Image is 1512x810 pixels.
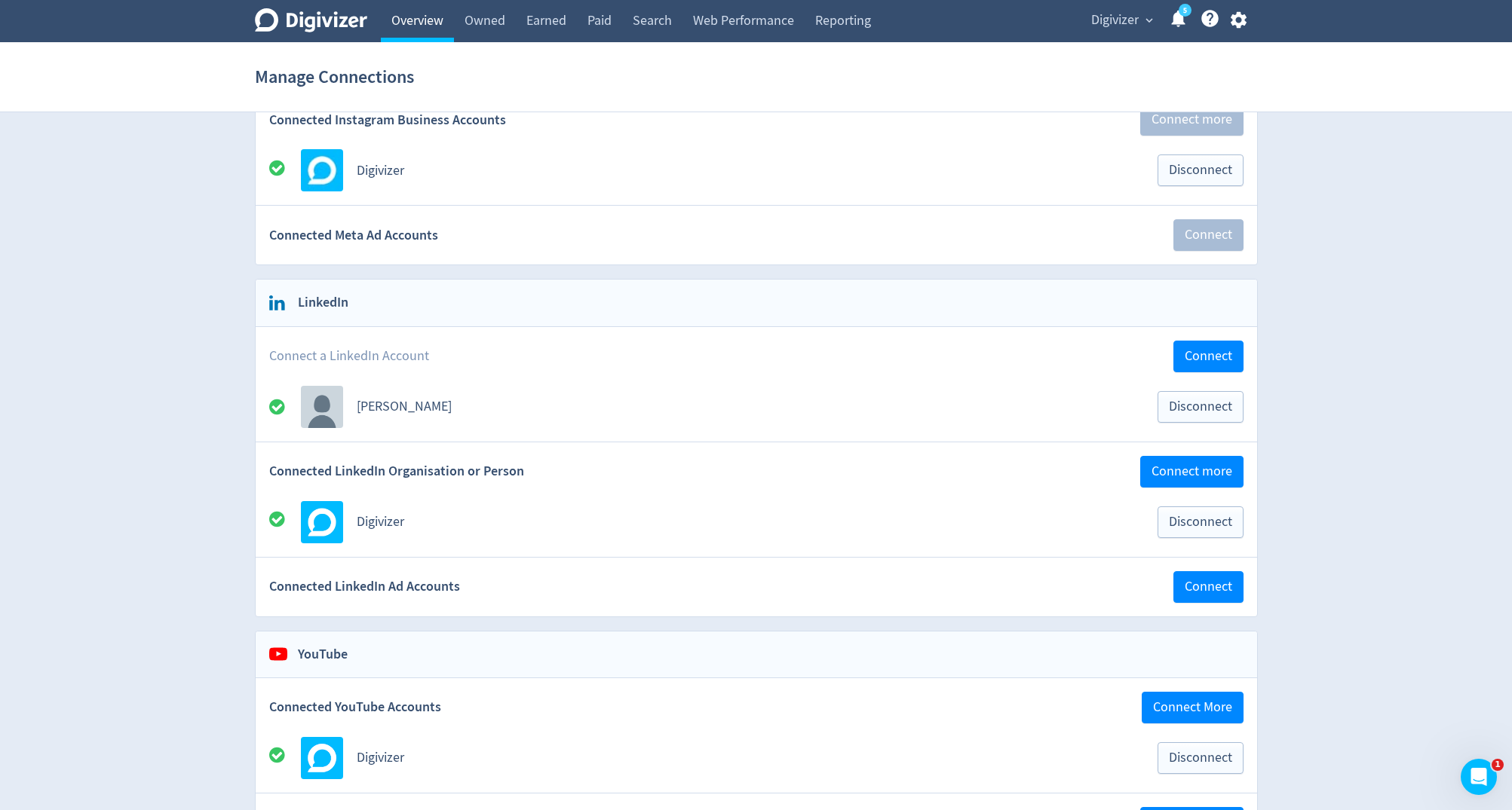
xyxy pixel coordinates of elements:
[1158,154,1244,186] button: Disconnect
[1142,14,1156,27] span: expand_more
[1185,228,1232,242] span: Connect
[269,746,301,769] div: All good
[255,53,414,101] h1: Manage Connections
[287,645,348,664] h2: YouTube
[357,749,404,766] a: Digivizer
[1492,759,1504,771] span: 1
[1169,751,1232,765] span: Disconnect
[1185,580,1232,594] span: Connect
[269,347,429,365] span: Connect a LinkedIn Account
[1461,759,1497,795] iframe: Intercom live chat
[1169,164,1232,177] span: Disconnect
[1086,8,1157,32] button: Digivizer
[1169,515,1232,529] span: Disconnect
[1173,219,1244,251] button: Connect
[1140,104,1244,136] button: Connect more
[301,149,343,191] img: Avatar for Digivizer
[301,386,343,428] img: profile default
[1185,350,1232,363] span: Connect
[357,513,404,530] a: Digivizer
[269,226,438,245] span: Connected Meta Ad Accounts
[357,162,404,179] a: Digivizer
[269,462,524,481] span: Connected LinkedIn Organisation or Person
[1158,506,1244,538] button: Disconnect
[1158,391,1244,423] button: Disconnect
[269,698,441,717] span: Connected YouTube Accounts
[1173,571,1244,603] button: Connect
[1179,4,1192,17] a: 5
[301,737,343,779] img: Avatar for Digivizer
[1140,456,1244,488] button: Connect more
[357,398,452,415] a: [PERSON_NAME]
[269,577,460,596] span: Connected LinkedIn Ad Accounts
[1173,341,1244,372] button: Connect
[1158,742,1244,774] button: Disconnect
[269,510,301,533] div: All good
[269,111,506,130] span: Connected Instagram Business Accounts
[1142,692,1244,723] button: Connect More
[1152,113,1232,127] span: Connect more
[1182,5,1186,16] text: 5
[269,159,301,182] div: All good
[287,293,348,312] h2: LinkedIn
[1169,400,1232,414] span: Disconnect
[301,501,343,543] img: Avatar for Digivizer
[1153,701,1232,714] span: Connect More
[1152,465,1232,478] span: Connect more
[1091,8,1139,32] span: Digivizer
